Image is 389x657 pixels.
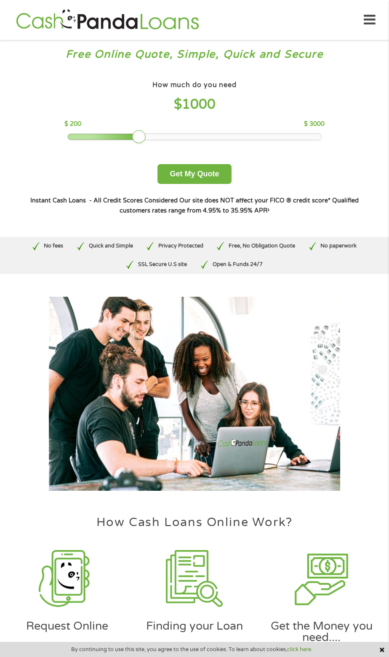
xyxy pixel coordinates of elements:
span: 1000 [182,96,216,112]
p: Privacy Protected [158,242,203,250]
span: By continuing to use this site, you agree to the use of cookies. To learn about cookies, [71,646,312,652]
h4: $ [64,96,324,113]
h3: Finding your Loan [135,620,254,632]
a: click here. [287,646,312,653]
img: GetLoanNow Logo [13,8,201,32]
img: Quick loans online payday loans [49,297,340,491]
h3: Request Online [8,620,127,632]
p: $ 3000 [304,120,325,129]
strong: Instant Cash Loans - All Credit Scores Considered [30,197,178,204]
strong: Our site does NOT affect your FICO ® credit score* [179,197,330,204]
p: No paperwork [320,242,357,250]
p: SSL Secure U.S site [138,261,187,269]
img: Apply for an Installment loan [166,550,223,607]
img: smartphone Panda payday loan [39,550,96,607]
h3: Free Online Quote, Simple, Quick and Secure [8,48,381,61]
h3: Get the Money you need.... [262,620,381,643]
p: Quick and Simple [89,242,133,250]
button: Get My Quote [157,164,231,184]
strong: Qualified customers rates range from 4.95% to 35.95% APR¹ [120,197,359,214]
p: Open & Funds 24/7 [213,261,263,269]
img: applying for advance loan [293,550,350,607]
p: No fees [44,242,63,250]
p: Free, No Obligation Quote [229,242,295,250]
h4: How much do you need [152,81,237,90]
h2: How Cash Loans Online Work? [4,516,385,529]
p: $ 200 [64,120,81,129]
